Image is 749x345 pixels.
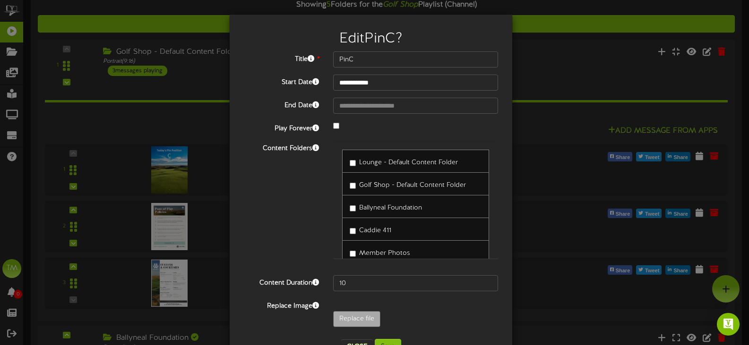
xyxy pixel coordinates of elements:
[350,205,356,211] input: Ballyneal Foundation
[237,141,326,153] label: Content Folders
[350,228,356,234] input: Caddie 411
[359,250,410,257] span: Member Photos
[333,51,498,67] input: Title
[359,227,391,234] span: Caddie 411
[333,275,498,291] input: 15
[359,159,458,166] span: Lounge - Default Content Folder
[359,204,422,211] span: Ballyneal Foundation
[237,51,326,64] label: Title
[244,31,498,47] h2: Edit PinC ?
[237,298,326,311] label: Replace Image
[237,121,326,134] label: Play Forever
[350,183,356,189] input: Golf Shop - Default Content Folder
[237,275,326,288] label: Content Duration
[237,98,326,110] label: End Date
[350,251,356,257] input: Member Photos
[359,182,466,189] span: Golf Shop - Default Content Folder
[350,160,356,166] input: Lounge - Default Content Folder
[717,313,740,336] div: Open Intercom Messenger
[237,75,326,87] label: Start Date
